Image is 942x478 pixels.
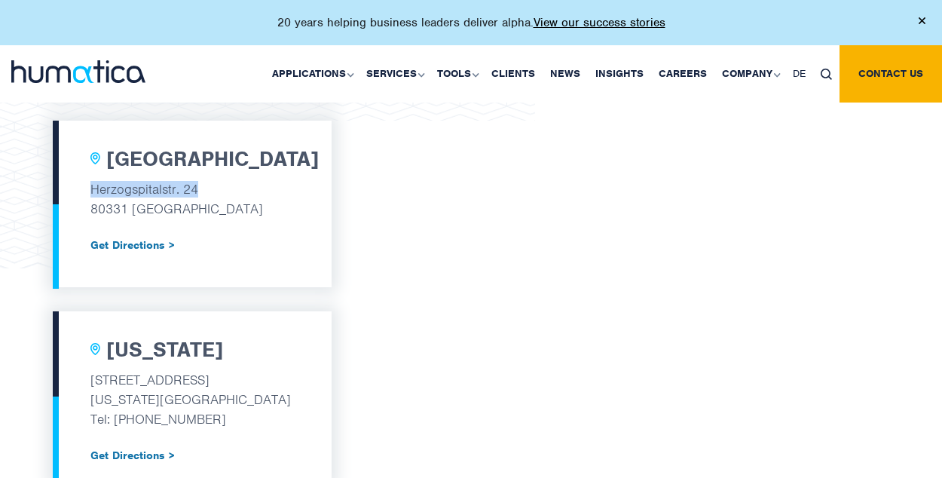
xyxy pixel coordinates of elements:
[11,60,145,83] img: logo
[265,45,359,103] a: Applications
[651,45,714,103] a: Careers
[543,45,588,103] a: News
[714,45,785,103] a: Company
[90,179,294,199] p: Herzogspitalstr. 24
[90,409,294,429] p: Tel: [PHONE_NUMBER]
[588,45,651,103] a: Insights
[106,147,319,173] h2: [GEOGRAPHIC_DATA]
[277,15,665,30] p: 20 years helping business leaders deliver alpha.
[90,239,294,251] a: Get Directions >
[90,370,294,390] p: [STREET_ADDRESS]
[106,338,223,363] h2: [US_STATE]
[90,449,294,461] a: Get Directions >
[90,199,294,219] p: 80331 [GEOGRAPHIC_DATA]
[840,45,942,103] a: Contact us
[430,45,484,103] a: Tools
[484,45,543,103] a: Clients
[821,69,832,80] img: search_icon
[90,390,294,409] p: [US_STATE][GEOGRAPHIC_DATA]
[534,15,665,30] a: View our success stories
[359,45,430,103] a: Services
[785,45,813,103] a: DE
[793,67,806,80] span: DE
